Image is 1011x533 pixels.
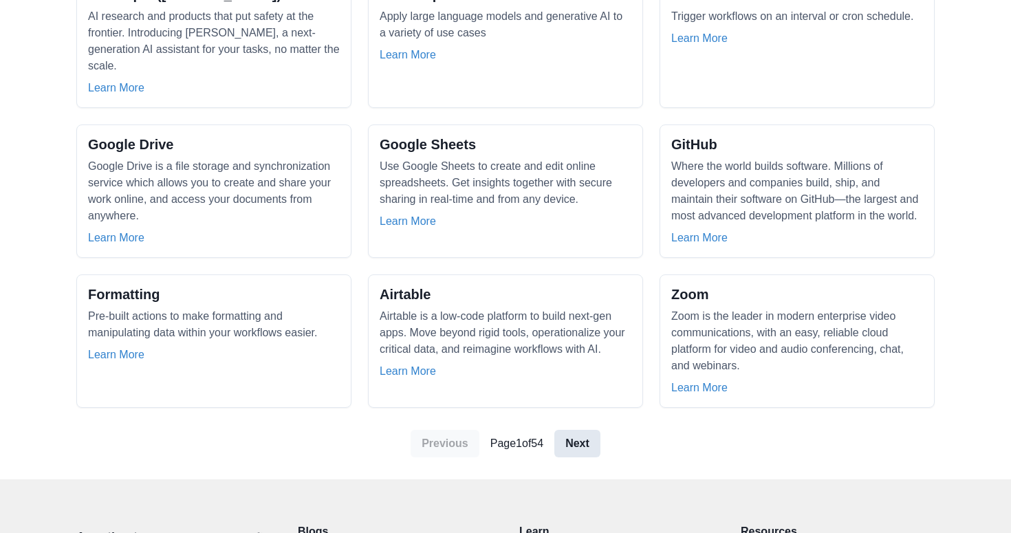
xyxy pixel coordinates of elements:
[490,435,543,452] p: Page 1 of 54
[671,30,728,47] a: Learn More
[88,80,144,96] a: Learn More
[554,430,600,457] a: Next
[380,47,436,63] a: Learn More
[671,136,717,153] h2: GitHub
[88,230,144,246] a: Learn More
[671,308,923,374] p: Zoom is the leader in modern enterprise video communications, with an easy, reliable cloud platfo...
[88,347,144,363] a: Learn More
[671,230,728,246] a: Learn More
[380,286,431,303] h2: Airtable
[88,286,160,303] h2: Formatting
[671,8,913,25] p: Trigger workflows on an interval or cron schedule.
[380,213,436,230] a: Learn More
[88,308,340,341] p: Pre-built actions to make formatting and manipulating data within your workflows easier.
[380,363,436,380] a: Learn More
[380,158,631,208] p: Use Google Sheets to create and edit online spreadsheets. Get insights together with secure shari...
[671,158,923,224] p: Where the world builds software. Millions of developers and companies build, ship, and maintain t...
[88,136,173,153] h2: Google Drive
[380,308,631,358] p: Airtable is a low-code platform to build next-gen apps. Move beyond rigid tools, operationalize y...
[411,430,479,457] a: Previous
[380,136,476,153] h2: Google Sheets
[88,8,340,74] p: AI research and products that put safety at the frontier. Introducing [PERSON_NAME], a next-gener...
[380,8,631,41] p: Apply large language models and generative AI to a variety of use cases
[671,380,728,396] a: Learn More
[88,158,340,224] p: Google Drive is a file storage and synchronization service which allows you to create and share y...
[671,286,708,303] h2: Zoom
